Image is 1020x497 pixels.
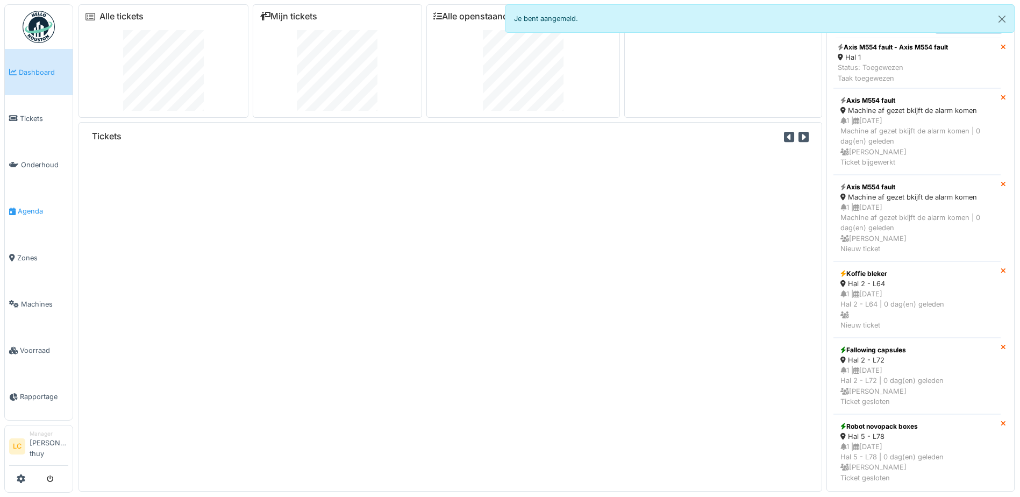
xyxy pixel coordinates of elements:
div: 1 | [DATE] Machine af gezet bkijft de alarm komen | 0 dag(en) geleden [PERSON_NAME] Ticket bijgew... [840,116,994,167]
span: Agenda [18,206,68,216]
div: 1 | [DATE] Hal 5 - L78 | 0 dag(en) geleden [PERSON_NAME] Ticket gesloten [840,442,994,483]
div: Status: Toegewezen Taak toegewezen [838,62,948,83]
span: Machines [21,299,68,309]
span: Onderhoud [21,160,68,170]
a: Rapportage [5,374,73,420]
div: Koffie bleker [840,269,994,279]
a: Dashboard [5,49,73,95]
button: Close [990,5,1014,33]
div: Machine af gezet bkijft de alarm komen [840,105,994,116]
div: Fallowing capsules [840,345,994,355]
span: Tickets [20,113,68,124]
div: Axis M554 fault - Axis M554 fault [838,42,948,52]
a: Mijn tickets [260,11,317,22]
div: Robot novopack boxes [840,422,994,431]
img: Badge_color-CXgf-gQk.svg [23,11,55,43]
div: Je bent aangemeld. [505,4,1015,33]
div: Hal 5 - L78 [840,431,994,442]
a: Machines [5,281,73,327]
div: Manager [30,430,68,438]
div: Axis M554 fault [840,182,994,192]
a: Robot novopack boxes Hal 5 - L78 1 |[DATE]Hal 5 - L78 | 0 dag(en) geleden [PERSON_NAME]Ticket ges... [833,414,1001,491]
a: Zones [5,235,73,281]
div: Axis M554 fault [840,96,994,105]
div: Hal 1 [838,52,948,62]
li: LC [9,438,25,455]
a: Fallowing capsules Hal 2 - L72 1 |[DATE]Hal 2 - L72 | 0 dag(en) geleden [PERSON_NAME]Ticket gesloten [833,338,1001,414]
a: Alle openstaande taken [433,11,538,22]
li: [PERSON_NAME] thuy [30,430,68,463]
div: Hal 2 - L72 [840,355,994,365]
a: Axis M554 fault Machine af gezet bkijft de alarm komen 1 |[DATE]Machine af gezet bkijft de alarm ... [833,175,1001,261]
a: Tickets [5,95,73,141]
a: Alle tickets [99,11,144,22]
span: Voorraad [20,345,68,356]
div: 1 | [DATE] Hal 2 - L64 | 0 dag(en) geleden Nieuw ticket [840,289,994,330]
a: Axis M554 fault Machine af gezet bkijft de alarm komen 1 |[DATE]Machine af gezet bkijft de alarm ... [833,88,1001,175]
span: Zones [17,253,68,263]
span: Rapportage [20,392,68,402]
div: Hal 2 - L64 [840,279,994,289]
a: Koffie bleker Hal 2 - L64 1 |[DATE]Hal 2 - L64 | 0 dag(en) geleden Nieuw ticket [833,261,1001,338]
span: Dashboard [19,67,68,77]
div: Machine af gezet bkijft de alarm komen [840,192,994,202]
h6: Tickets [92,131,122,141]
a: Onderhoud [5,142,73,188]
a: Voorraad [5,328,73,374]
a: Axis M554 fault - Axis M554 fault Hal 1 Status: ToegewezenTaak toegewezen [833,38,1001,88]
a: Agenda [5,188,73,235]
div: 1 | [DATE] Machine af gezet bkijft de alarm komen | 0 dag(en) geleden [PERSON_NAME] Nieuw ticket [840,202,994,254]
div: 1 | [DATE] Hal 2 - L72 | 0 dag(en) geleden [PERSON_NAME] Ticket gesloten [840,365,994,407]
a: LC Manager[PERSON_NAME] thuy [9,430,68,466]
